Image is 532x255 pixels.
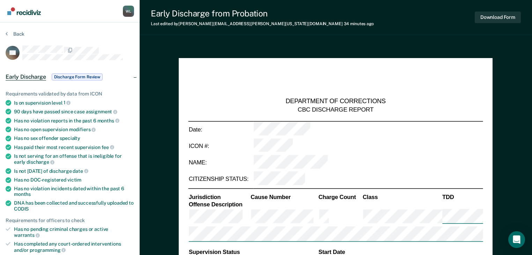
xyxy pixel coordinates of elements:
span: 1 [64,100,71,105]
div: Has no violation incidents dated within the past 6 [14,186,134,198]
span: programming [30,247,66,253]
span: CODIS [14,206,29,212]
div: Has paid their most recent supervision [14,144,134,150]
th: Cause Number [250,193,318,201]
div: Has no violation reports in the past 6 [14,118,134,124]
span: months [14,191,31,197]
span: warrants [14,232,40,238]
span: Early Discharge [6,73,46,80]
div: 90 days have passed since case [14,108,134,115]
div: DEPARTMENT OF CORRECTIONS [286,97,386,106]
div: Has no sex offender [14,135,134,141]
th: TDD [442,193,483,201]
span: modifiers [69,127,96,132]
div: Is not [DATE] of discharge [14,168,134,174]
button: Download Form [475,12,521,23]
th: Charge Count [318,193,362,201]
th: Jurisdiction [189,193,250,201]
div: Early Discharge from Probation [151,8,374,19]
div: Has no DOC-registered [14,177,134,183]
span: discharge [27,159,54,165]
td: ICON #: [189,138,253,154]
td: Date: [189,121,253,138]
span: 34 minutes ago [344,21,374,26]
td: CITIZENSHIP STATUS: [189,171,253,187]
span: specialty [60,135,80,141]
button: Back [6,31,24,37]
button: Profile dropdown button [123,6,134,17]
span: Discharge Form Review [52,73,103,80]
div: Has no open supervision [14,126,134,133]
div: Last edited by [PERSON_NAME][EMAIL_ADDRESS][PERSON_NAME][US_STATE][DOMAIN_NAME] [151,21,374,26]
img: Recidiviz [7,7,41,15]
span: victim [67,177,81,183]
td: NAME: [189,154,253,171]
span: fee [102,144,114,150]
div: CBC DISCHARGE REPORT [298,106,374,114]
span: assignment [86,109,117,114]
div: Requirements for officers to check [6,218,134,224]
div: Has no pending criminal charges or active [14,226,134,238]
th: Offense Description [189,201,250,208]
div: W L [123,6,134,17]
div: Open Intercom Messenger [508,231,525,248]
span: months [97,118,119,123]
th: Class [362,193,442,201]
div: DNA has been collected and successfully uploaded to [14,200,134,212]
div: Requirements validated by data from ICON [6,91,134,97]
div: Is on supervision level [14,100,134,106]
span: date [73,168,88,174]
div: Has completed any court-ordered interventions and/or [14,241,134,253]
div: Is not serving for an offense that is ineligible for early [14,153,134,165]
